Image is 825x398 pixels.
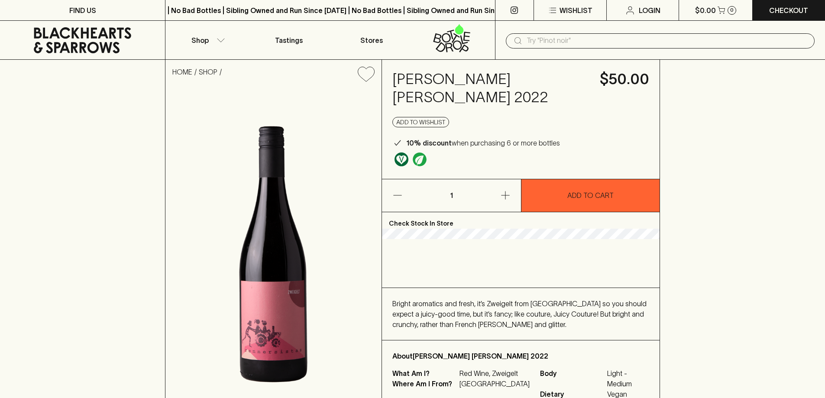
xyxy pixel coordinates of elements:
[330,21,413,59] a: Stores
[354,63,378,85] button: Add to wishlist
[459,368,530,379] p: Red Wine, Zweigelt
[395,152,408,166] img: Vegan
[199,68,217,76] a: SHOP
[392,300,647,328] span: Bright aromatics and fresh, it’s Zweigelt from [GEOGRAPHIC_DATA] so you should expect a juicy-goo...
[413,152,427,166] img: Organic
[600,70,649,88] h4: $50.00
[521,179,660,212] button: ADD TO CART
[459,379,530,389] p: [GEOGRAPHIC_DATA]
[360,35,383,45] p: Stores
[639,5,660,16] p: Login
[392,379,457,389] p: Where Am I From?
[172,68,192,76] a: HOME
[392,70,589,107] h4: [PERSON_NAME] [PERSON_NAME] 2022
[392,368,457,379] p: What Am I?
[567,190,614,201] p: ADD TO CART
[392,117,449,127] button: Add to wishlist
[191,35,209,45] p: Shop
[695,5,716,16] p: $0.00
[382,212,660,229] p: Check Stock In Store
[406,138,560,148] p: when purchasing 6 or more bottles
[411,150,429,168] a: Organic
[248,21,330,59] a: Tastings
[69,5,96,16] p: FIND US
[607,368,649,389] span: Light - Medium
[275,35,303,45] p: Tastings
[527,34,808,48] input: Try "Pinot noir"
[560,5,592,16] p: Wishlist
[165,21,248,59] button: Shop
[392,150,411,168] a: Made without the use of any animal products.
[730,8,734,13] p: 0
[441,179,462,212] p: 1
[406,139,452,147] b: 10% discount
[540,368,605,389] span: Body
[392,351,649,361] p: About [PERSON_NAME] [PERSON_NAME] 2022
[769,5,808,16] p: Checkout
